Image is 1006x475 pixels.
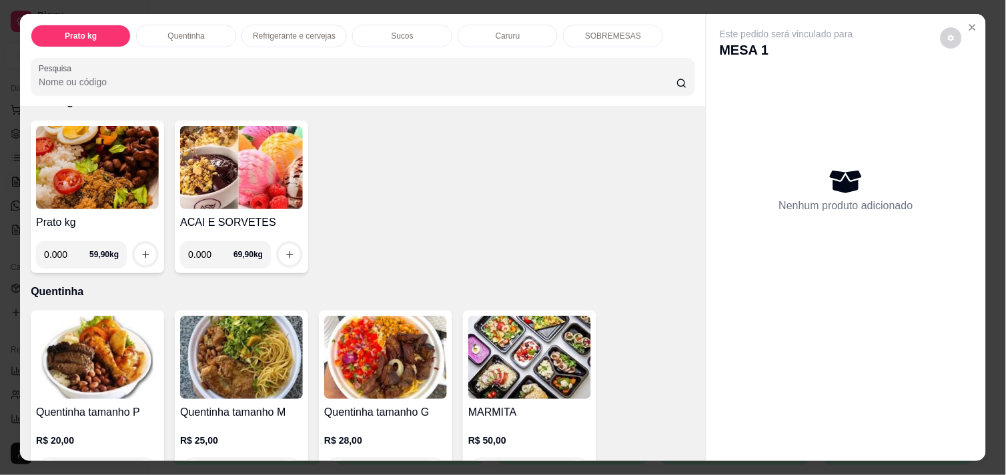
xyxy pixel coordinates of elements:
h4: Quentinha tamanho M [180,404,303,420]
img: product-image [36,316,159,399]
p: SOBREMESAS [585,31,641,41]
img: product-image [180,126,303,209]
p: R$ 20,00 [36,434,159,447]
p: Prato kg [65,31,97,41]
p: Quentinha [167,31,204,41]
img: product-image [324,316,447,399]
p: R$ 25,00 [180,434,303,447]
button: decrease-product-quantity [941,27,962,49]
h4: Quentinha tamanho P [36,404,159,420]
button: increase-product-quantity [279,244,300,265]
label: Pesquisa [39,63,76,74]
h4: Prato kg [36,215,159,231]
img: product-image [36,126,159,209]
p: Sucos [392,31,414,41]
input: Pesquisa [39,75,676,89]
img: product-image [180,316,303,399]
img: product-image [468,316,591,399]
input: 0.00 [188,241,233,268]
h4: ACAI E SORVETES [180,215,303,231]
h4: MARMITA [468,404,591,420]
input: 0.00 [44,241,89,268]
p: Caruru [496,31,520,41]
p: MESA 1 [720,41,853,59]
p: R$ 28,00 [324,434,447,447]
p: Quentinha [31,284,695,300]
p: Este pedido será vinculado para [720,27,853,41]
button: Close [962,17,983,38]
h4: Quentinha tamanho G [324,404,447,420]
p: Refrigerante e cervejas [253,31,336,41]
p: R$ 50,00 [468,434,591,447]
p: Nenhum produto adicionado [779,198,913,214]
button: increase-product-quantity [135,244,156,265]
